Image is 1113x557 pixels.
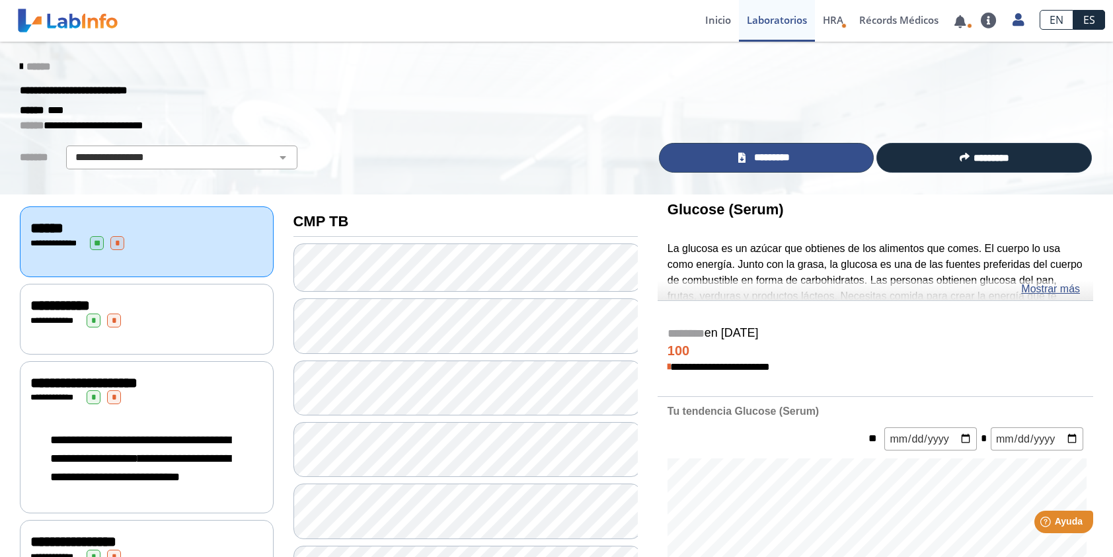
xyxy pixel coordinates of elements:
a: ES [1073,10,1105,30]
span: HRA [823,13,843,26]
b: Tu tendencia Glucose (Serum) [668,406,819,417]
p: La glucosa es un azúcar que obtienes de los alimentos que comes. El cuerpo lo usa como energía. J... [668,241,1083,336]
iframe: Help widget launcher [995,505,1098,542]
a: EN [1040,10,1073,30]
h4: 100 [668,343,1083,359]
input: mm/dd/yyyy [991,427,1083,450]
h5: en [DATE] [668,326,1083,341]
input: mm/dd/yyyy [884,427,977,450]
b: CMP TB [293,213,349,230]
a: Mostrar más [1021,281,1080,297]
b: Glucose (Serum) [668,201,784,218]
